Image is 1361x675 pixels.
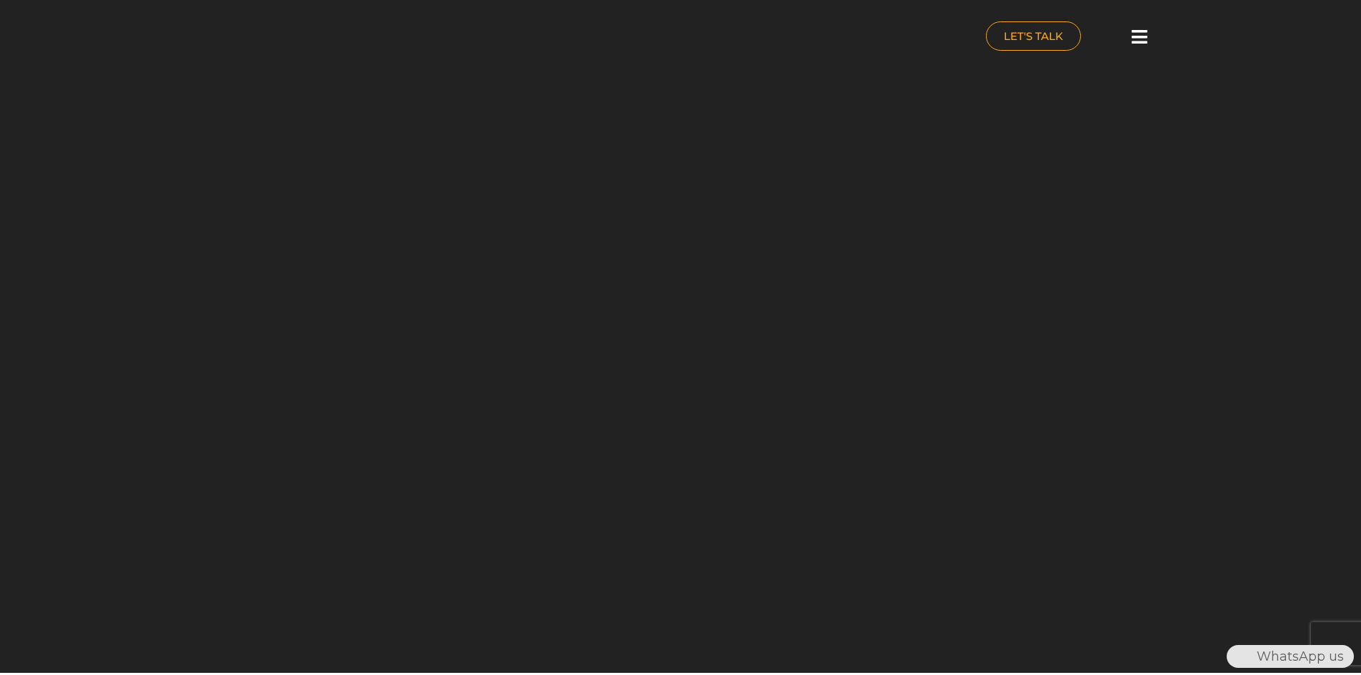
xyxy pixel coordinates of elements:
[986,21,1081,51] a: LET'S TALK
[1004,31,1063,41] span: LET'S TALK
[174,7,674,69] a: nuance-qatar_logo
[1227,645,1354,668] div: WhatsApp us
[1227,649,1354,664] a: WhatsAppWhatsApp us
[174,7,294,69] img: nuance-qatar_logo
[1228,645,1251,668] img: WhatsApp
